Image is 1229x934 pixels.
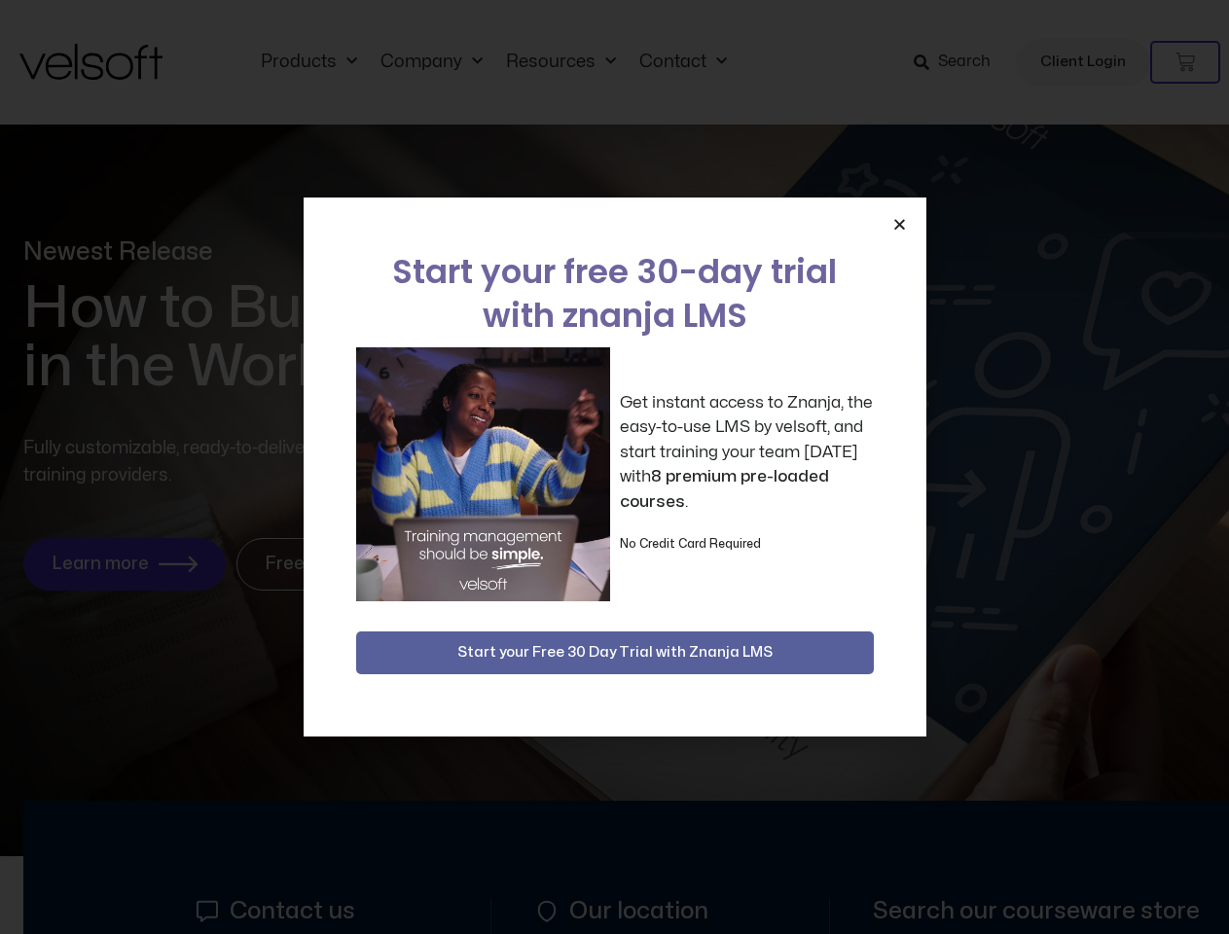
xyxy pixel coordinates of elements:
img: a woman sitting at her laptop dancing [356,347,610,601]
strong: No Credit Card Required [620,538,761,550]
strong: 8 premium pre-loaded courses [620,468,829,510]
p: Get instant access to Znanja, the easy-to-use LMS by velsoft, and start training your team [DATE]... [620,390,874,515]
a: Close [892,217,907,232]
h2: Start your free 30-day trial with znanja LMS [356,250,874,338]
span: Start your Free 30 Day Trial with Znanja LMS [457,641,773,665]
button: Start your Free 30 Day Trial with Znanja LMS [356,631,874,674]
